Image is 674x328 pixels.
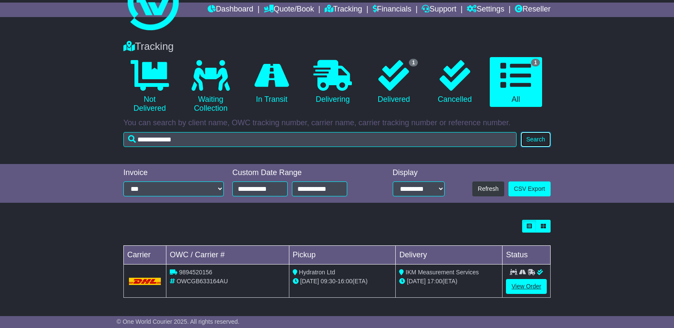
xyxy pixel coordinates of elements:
a: View Order [506,279,547,294]
p: You can search by client name, OWC tracking number, carrier name, carrier tracking number or refe... [123,118,551,128]
div: Invoice [123,168,224,178]
a: Support [422,3,456,17]
td: Status [503,246,551,265]
a: Delivering [306,57,359,107]
td: Carrier [124,246,166,265]
span: OWCGB633164AU [177,278,228,285]
span: 16:00 [337,278,352,285]
span: 09:30 [321,278,336,285]
a: Financials [373,3,411,17]
button: Refresh [472,181,504,196]
button: Search [521,132,551,147]
a: Cancelled [428,57,481,107]
div: (ETA) [399,277,499,286]
a: 1 Delivered [368,57,420,107]
span: 1 [531,59,540,66]
span: 17:00 [427,278,442,285]
a: 1 All [490,57,542,107]
a: CSV Export [508,181,551,196]
span: © One World Courier 2025. All rights reserved. [117,318,240,325]
a: Reseller [515,3,551,17]
a: In Transit [246,57,298,107]
td: OWC / Carrier # [166,246,289,265]
a: Not Delivered [123,57,176,116]
span: [DATE] [300,278,319,285]
a: Quote/Book [264,3,314,17]
span: [DATE] [407,278,426,285]
span: Hydratron Ltd [299,269,335,276]
a: Waiting Collection [184,57,237,116]
div: Display [393,168,445,178]
div: - (ETA) [293,277,392,286]
a: Tracking [325,3,362,17]
span: 1 [409,59,418,66]
td: Delivery [396,246,503,265]
a: Dashboard [208,3,253,17]
div: Tracking [119,40,555,53]
div: Custom Date Range [232,168,369,178]
img: DHL.png [129,278,161,285]
a: Settings [467,3,504,17]
td: Pickup [289,246,396,265]
span: 9894520156 [179,269,212,276]
span: IKM Measurement Services [406,269,479,276]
